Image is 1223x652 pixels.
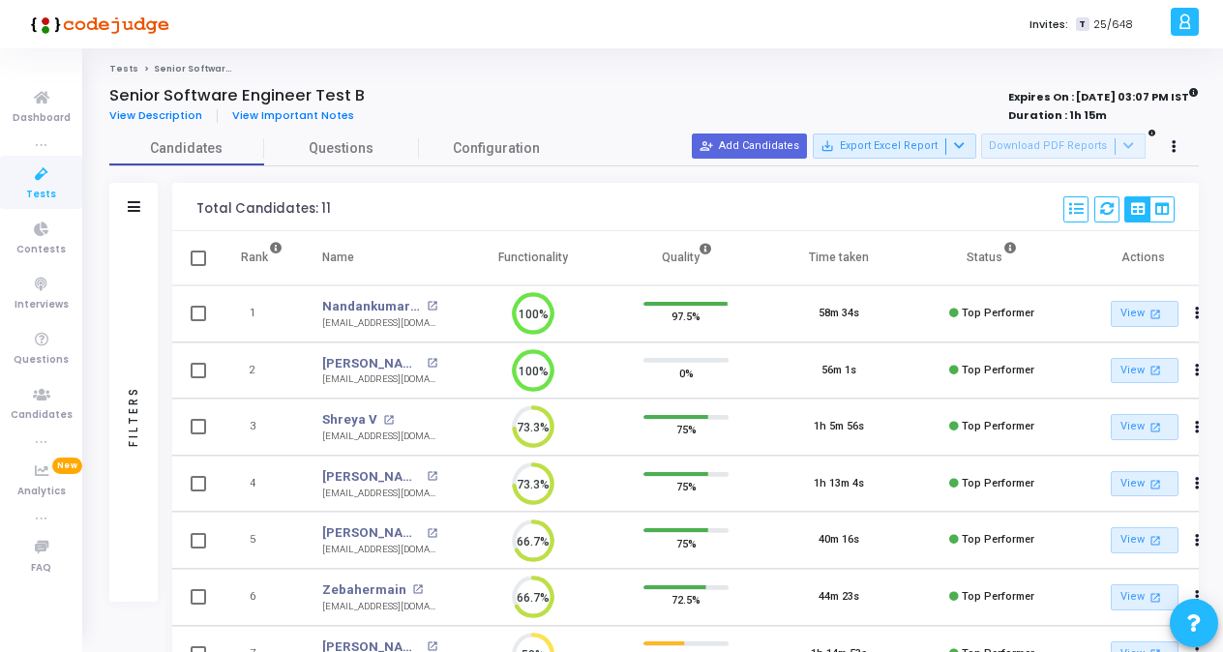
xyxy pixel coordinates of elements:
a: Nandankumar A C [322,297,422,316]
span: 75% [676,533,697,552]
span: Top Performer [962,477,1034,489]
th: Status [915,231,1068,285]
span: 97.5% [671,307,701,326]
mat-icon: open_in_new [427,301,437,311]
span: Top Performer [962,307,1034,319]
button: Actions [1184,527,1211,554]
td: 5 [221,512,303,569]
div: [EMAIL_ADDRESS][DOMAIN_NAME] [322,543,437,557]
span: 72.5% [671,590,701,609]
a: View [1111,527,1178,553]
span: FAQ [31,560,51,577]
div: View Options [1124,196,1175,222]
span: T [1076,17,1089,32]
div: [EMAIL_ADDRESS][DOMAIN_NAME] [322,600,437,614]
mat-icon: open_in_new [412,584,423,595]
td: 1 [221,285,303,342]
strong: Expires On : [DATE] 03:07 PM IST [1008,84,1199,105]
strong: Duration : 1h 15m [1008,107,1107,123]
h4: Senior Software Engineer Test B [109,86,365,105]
a: Shreya V [322,410,377,430]
span: Candidates [109,138,264,159]
span: Tests [26,187,56,203]
span: Top Performer [962,533,1034,546]
mat-icon: open_in_new [427,528,437,539]
span: Top Performer [962,590,1034,603]
span: Questions [264,138,419,159]
div: 1h 13m 4s [814,476,864,492]
a: View [1111,471,1178,497]
div: 58m 34s [819,306,859,322]
div: Time taken [809,247,869,268]
mat-icon: open_in_new [427,358,437,369]
a: View [1111,301,1178,327]
div: 1h 5m 56s [814,419,864,435]
span: Top Performer [962,420,1034,432]
span: 25/648 [1093,16,1133,33]
th: Quality [610,231,762,285]
button: Actions [1184,470,1211,497]
mat-icon: open_in_new [427,471,437,482]
div: Filters [125,310,142,522]
a: [PERSON_NAME] [322,467,422,487]
span: View Description [109,107,202,123]
div: Total Candidates: 11 [196,201,331,217]
span: Senior Software Engineer Test B [154,63,311,74]
button: Actions [1184,584,1211,611]
span: 75% [676,477,697,496]
th: Functionality [457,231,610,285]
mat-icon: person_add_alt [700,139,713,153]
span: Analytics [17,484,66,500]
a: View Description [109,109,218,122]
nav: breadcrumb [109,63,1199,75]
a: View [1111,584,1178,610]
div: 40m 16s [819,532,859,548]
div: [EMAIL_ADDRESS][DOMAIN_NAME] [322,487,437,501]
a: View [1111,414,1178,440]
a: View Important Notes [218,109,369,122]
span: Top Performer [962,364,1034,376]
mat-icon: save_alt [820,139,834,153]
span: Candidates [11,407,73,424]
td: 2 [221,342,303,400]
span: New [52,458,82,474]
div: Name [322,247,354,268]
a: [PERSON_NAME] [322,354,422,373]
mat-icon: open_in_new [1148,476,1164,492]
mat-icon: open_in_new [1148,362,1164,378]
span: Questions [14,352,69,369]
a: Tests [109,63,138,74]
mat-icon: open_in_new [1148,589,1164,606]
td: 3 [221,399,303,456]
mat-icon: open_in_new [1148,306,1164,322]
a: Zebahermain [322,580,406,600]
button: Actions [1184,357,1211,384]
mat-icon: open_in_new [427,641,437,652]
mat-icon: open_in_new [1148,419,1164,435]
button: Actions [1184,301,1211,328]
mat-icon: open_in_new [383,415,394,426]
a: [PERSON_NAME] [PERSON_NAME] [322,523,422,543]
div: 56m 1s [821,363,856,379]
td: 6 [221,569,303,626]
a: View [1111,358,1178,384]
button: Add Candidates [692,133,807,159]
th: Actions [1068,231,1221,285]
button: Actions [1184,414,1211,441]
label: Invites: [1029,16,1068,33]
button: Export Excel Report [813,133,976,159]
mat-icon: open_in_new [1148,532,1164,548]
span: 0% [679,363,694,382]
span: Configuration [453,138,540,159]
span: Dashboard [13,110,71,127]
div: [EMAIL_ADDRESS][DOMAIN_NAME] [322,372,437,387]
div: [EMAIL_ADDRESS][DOMAIN_NAME] [322,316,437,331]
span: Interviews [15,297,69,313]
div: 44m 23s [819,589,859,606]
span: Contests [16,242,66,258]
div: [EMAIL_ADDRESS][DOMAIN_NAME] [322,430,437,444]
th: Rank [221,231,303,285]
td: 4 [221,456,303,513]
